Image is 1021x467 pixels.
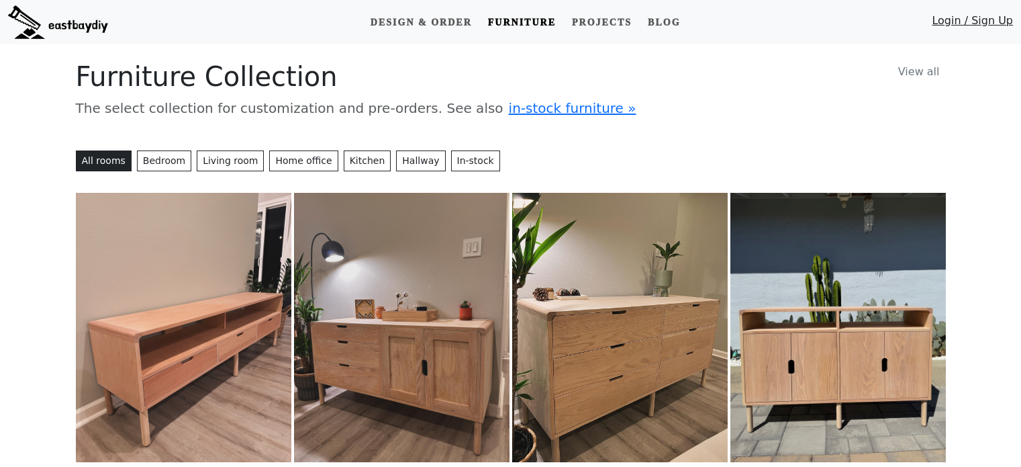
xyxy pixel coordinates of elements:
[483,10,561,35] a: Furniture
[8,5,108,39] img: eastbaydiy
[396,151,445,171] button: Hallway
[730,321,946,333] a: Japanese Style Media Console / Sideboard / Credenza Media Console /w Top Shelf
[509,100,636,116] a: in-stock furniture »
[512,193,728,462] img: Japanese Style Media Console / Sideboard / Credenza Dresser w/ 6-drawer
[197,151,264,171] button: Living room
[512,321,728,333] a: Japanese Style Media Console / Sideboard / Credenza Dresser w/ 6-drawer
[76,60,946,93] h1: Furniture Collection
[294,193,509,462] img: Japanese Style Media Console / Sideboard / Credenza
[76,98,946,118] p: The select collection for customization and pre-orders. See also
[892,60,946,83] a: View all
[137,151,191,171] button: Bedroom
[451,151,500,171] a: In-stock
[294,321,509,333] a: Japanese Style Media Console / Sideboard / Credenza
[730,193,946,462] img: Japanese Style Media Console / Sideboard / Credenza Media Console /w Top Shelf
[76,193,291,462] img: Japanese Style TV Stand
[76,151,132,171] button: All rooms
[76,321,291,333] a: Japanese Style TV Stand
[567,10,637,35] a: Projects
[932,13,1013,35] a: Login / Sign Up
[344,151,391,171] button: Kitchen
[642,10,685,35] a: Blog
[365,10,477,35] a: Design & Order
[269,151,338,171] button: Home office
